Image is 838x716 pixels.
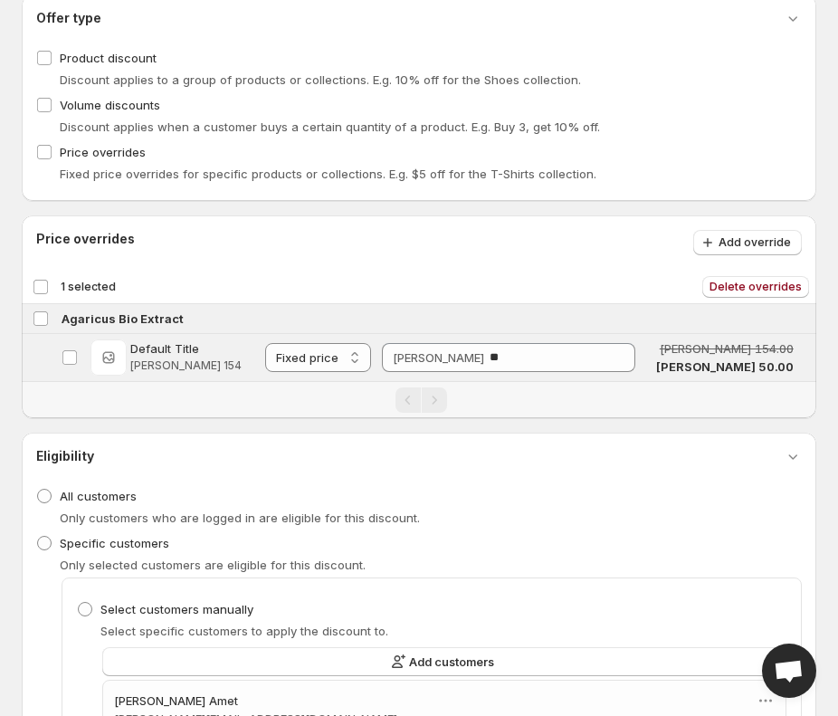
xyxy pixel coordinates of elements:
[62,310,184,328] span: Agaricus Bio Extract
[36,447,94,465] h3: Eligibility
[36,230,135,248] h3: Price overrides
[100,602,253,616] span: Select customers manually
[660,339,794,358] span: [PERSON_NAME] 154.00
[61,280,116,294] span: 1 selected
[753,688,778,713] button: Actions dropdown
[102,647,786,676] button: Add customers
[702,276,809,298] button: Delete overrides
[36,9,101,27] h3: Offer type
[60,489,137,503] span: All customers
[100,624,388,638] span: Select specific customers to apply the discount to.
[762,644,816,698] a: Open chat
[130,358,242,373] span: [PERSON_NAME] 154
[60,511,420,525] span: Only customers who are logged in are eligible for this discount.
[656,358,794,376] span: [PERSON_NAME] 50.00
[114,692,757,710] h3: [PERSON_NAME] Amet
[693,230,802,255] button: Add override
[60,98,160,112] span: Volume discounts
[709,280,802,294] span: Delete overrides
[60,72,581,87] span: Discount applies to a group of products or collections. E.g. 10% off for the Shoes collection.
[409,653,494,671] span: Add customers
[60,536,169,550] span: Specific customers
[22,381,816,418] nav: Pagination
[60,119,600,134] span: Discount applies when a customer buys a certain quantity of a product. E.g. Buy 3, get 10% off.
[719,235,791,250] span: Add override
[60,51,157,65] span: Product discount
[60,558,366,572] span: Only selected customers are eligible for this discount.
[130,339,242,358] span: Default Title
[60,167,596,181] span: Fixed price overrides for specific products or collections. E.g. $5 off for the T-Shirts collection.
[393,350,484,365] span: [PERSON_NAME]
[60,145,146,159] span: Price overrides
